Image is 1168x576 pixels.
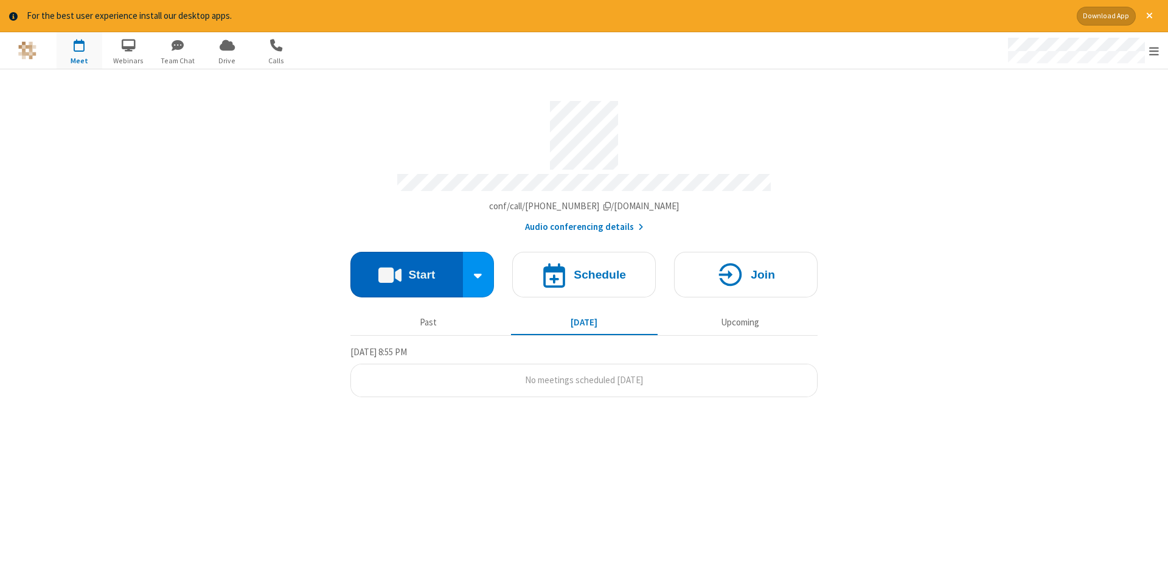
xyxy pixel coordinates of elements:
[512,252,656,297] button: Schedule
[667,311,813,335] button: Upcoming
[350,252,463,297] button: Start
[1077,7,1136,26] button: Download App
[4,32,50,69] button: Logo
[489,200,680,212] span: Copy my meeting room link
[27,9,1068,23] div: For the best user experience install our desktop apps.
[350,92,818,234] section: Account details
[1140,7,1159,26] button: Close alert
[525,374,643,386] span: No meetings scheduled [DATE]
[350,346,407,358] span: [DATE] 8:55 PM
[106,55,151,66] span: Webinars
[751,269,775,280] h4: Join
[511,311,658,335] button: [DATE]
[18,41,36,60] img: QA Selenium DO NOT DELETE OR CHANGE
[204,55,250,66] span: Drive
[254,55,299,66] span: Calls
[525,220,644,234] button: Audio conferencing details
[155,55,201,66] span: Team Chat
[350,345,818,397] section: Today's Meetings
[996,32,1168,69] div: Open menu
[463,252,495,297] div: Start conference options
[674,252,818,297] button: Join
[57,55,102,66] span: Meet
[355,311,502,335] button: Past
[574,269,626,280] h4: Schedule
[489,200,680,213] button: Copy my meeting room linkCopy my meeting room link
[408,269,435,280] h4: Start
